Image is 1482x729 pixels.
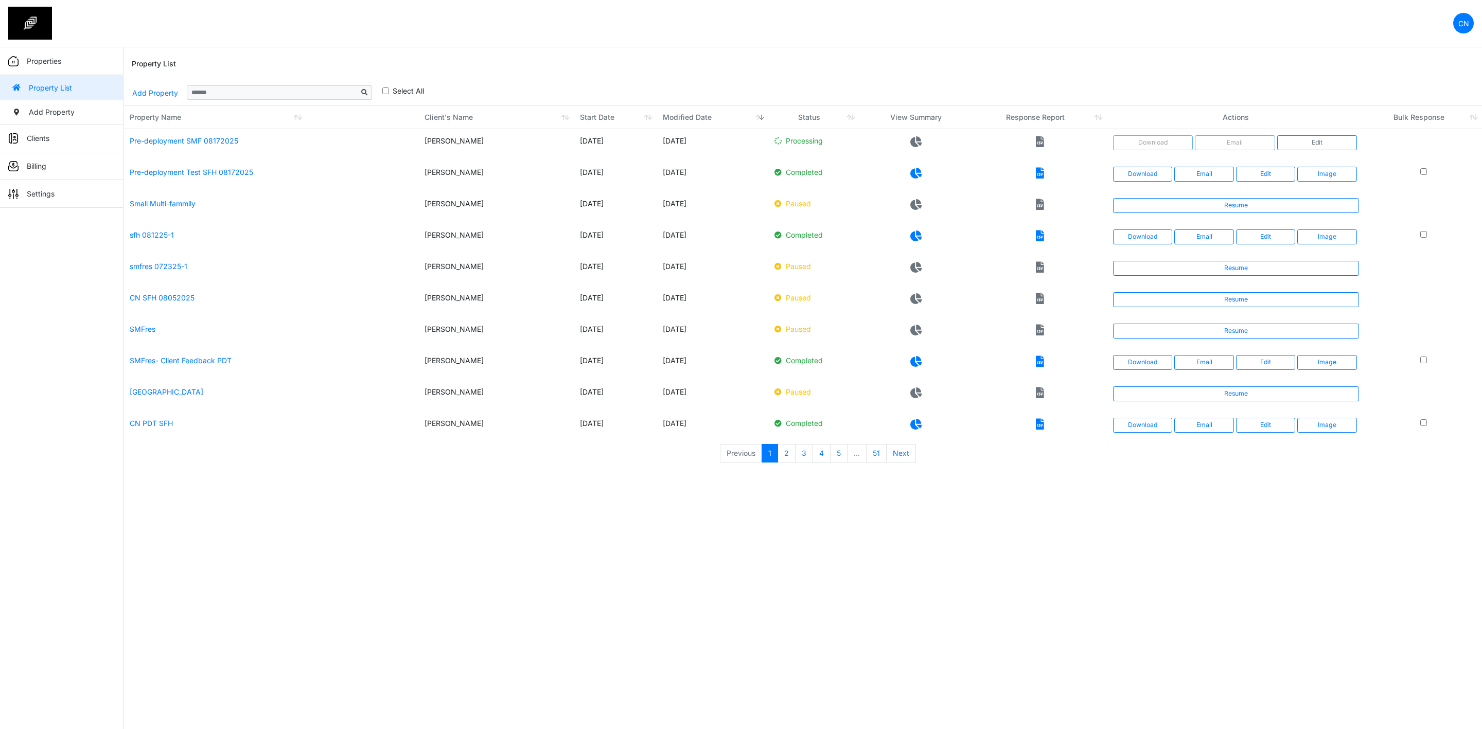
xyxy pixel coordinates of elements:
button: Download [1113,135,1193,150]
a: 51 [866,444,887,463]
button: Image [1297,229,1357,244]
a: Edit [1277,135,1357,150]
img: sidemenu_client.png [8,133,19,144]
td: [DATE] [574,161,657,192]
td: [DATE] [657,255,768,286]
td: [DATE] [657,317,768,349]
th: Modified Date: activate to sort column ascending [657,105,768,129]
a: Download [1113,355,1173,369]
p: Paused [774,386,853,397]
a: sfh 081225-1 [130,230,174,239]
button: Image [1297,355,1357,369]
a: Download [1113,418,1173,432]
td: [DATE] [574,255,657,286]
th: View Summary [859,105,974,129]
p: Processing [774,135,853,146]
td: [DATE] [657,349,768,380]
td: [DATE] [574,380,657,412]
img: sidemenu_properties.png [8,56,19,66]
button: Image [1297,418,1357,432]
button: Email [1174,355,1234,369]
td: [PERSON_NAME] [418,412,574,443]
td: [PERSON_NAME] [418,380,574,412]
a: SMFres- Client Feedback PDT [130,356,232,365]
a: [GEOGRAPHIC_DATA] [130,387,203,396]
a: 1 [762,444,778,463]
th: Response Report: activate to sort column ascending [973,105,1106,129]
a: SMFres [130,325,155,333]
p: CN [1458,18,1469,29]
p: Paused [774,261,853,272]
a: Edit [1236,167,1296,181]
a: smfres 072325-1 [130,262,187,271]
th: Start Date: activate to sort column ascending [574,105,657,129]
td: [DATE] [574,286,657,317]
td: [DATE] [657,161,768,192]
th: Property Name: activate to sort column ascending [123,105,418,129]
img: sidemenu_billing.png [8,161,19,171]
a: Pre-deployment SMF 08172025 [130,136,238,145]
button: Email [1174,167,1234,181]
td: [DATE] [657,380,768,412]
td: [PERSON_NAME] [418,317,574,349]
a: Pre-deployment Test SFH 08172025 [130,168,253,176]
button: Email [1174,229,1234,244]
a: Resume [1113,198,1359,212]
th: Client's Name: activate to sort column ascending [418,105,574,129]
a: CN [1453,13,1474,33]
p: Properties [27,56,61,66]
a: Download [1113,167,1173,181]
a: CN PDT SFH [130,419,173,428]
a: 3 [795,444,813,463]
a: Resume [1113,292,1359,307]
a: CN SFH 08052025 [130,293,195,302]
td: [PERSON_NAME] [418,129,574,161]
td: [PERSON_NAME] [418,223,574,255]
p: Settings [27,188,55,199]
td: [PERSON_NAME] [418,349,574,380]
p: Completed [774,355,853,366]
button: Image [1297,167,1357,181]
a: Edit [1236,355,1296,369]
th: Actions [1107,105,1365,129]
a: Resume [1113,386,1359,401]
p: Completed [774,167,853,177]
h6: Property List [132,60,176,68]
td: [PERSON_NAME] [418,192,574,223]
a: Resume [1113,324,1359,338]
a: Small Multi-fammily [130,199,196,208]
p: Paused [774,198,853,209]
p: Completed [774,229,853,240]
td: [DATE] [574,412,657,443]
p: Paused [774,292,853,303]
p: Completed [774,418,853,429]
td: [DATE] [657,223,768,255]
th: Status: activate to sort column ascending [768,105,859,129]
img: spp logo [8,7,52,40]
a: Add Property [132,84,179,102]
td: [PERSON_NAME] [418,255,574,286]
a: 5 [830,444,848,463]
label: Select All [393,85,424,96]
input: Sizing example input [187,85,358,100]
td: [PERSON_NAME] [418,286,574,317]
a: Next [886,444,916,463]
a: Download [1113,229,1173,244]
a: 4 [813,444,831,463]
td: [DATE] [657,129,768,161]
td: [PERSON_NAME] [418,161,574,192]
a: Resume [1113,261,1359,275]
td: [DATE] [657,412,768,443]
p: Paused [774,324,853,334]
td: [DATE] [657,192,768,223]
button: Email [1174,418,1234,432]
td: [DATE] [574,192,657,223]
td: [DATE] [574,349,657,380]
th: Bulk Response: activate to sort column ascending [1365,105,1482,129]
td: [DATE] [574,223,657,255]
td: [DATE] [574,317,657,349]
a: Edit [1236,418,1296,432]
img: sidemenu_settings.png [8,189,19,199]
td: [DATE] [574,129,657,161]
p: Clients [27,133,49,144]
